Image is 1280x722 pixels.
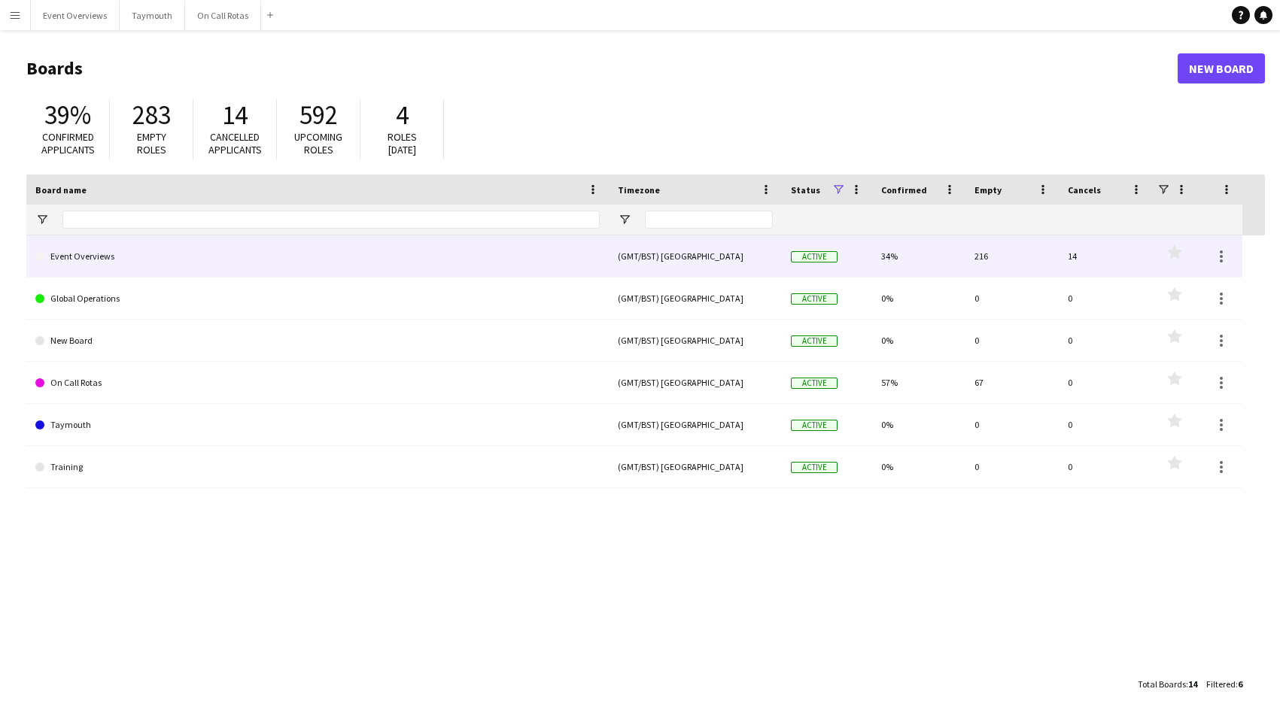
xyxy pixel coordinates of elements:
button: Open Filter Menu [618,213,631,226]
span: Active [791,420,838,431]
input: Timezone Filter Input [645,211,773,229]
span: Filtered [1206,678,1236,690]
div: (GMT/BST) [GEOGRAPHIC_DATA] [609,235,782,277]
div: (GMT/BST) [GEOGRAPHIC_DATA] [609,404,782,445]
div: 0% [872,446,965,487]
span: 4 [396,99,409,132]
span: 14 [1188,678,1197,690]
a: New Board [1178,53,1265,83]
div: 0 [965,278,1059,319]
div: 0 [965,446,1059,487]
div: 67 [965,362,1059,403]
a: Taymouth [35,404,600,446]
a: New Board [35,320,600,362]
a: Training [35,446,600,488]
span: Empty [974,184,1002,196]
span: Confirmed [881,184,927,196]
span: Upcoming roles [294,130,342,156]
div: 0% [872,320,965,361]
div: 0 [965,320,1059,361]
button: On Call Rotas [185,1,261,30]
div: (GMT/BST) [GEOGRAPHIC_DATA] [609,446,782,487]
span: Total Boards [1138,678,1186,690]
div: 0% [872,404,965,445]
span: Cancelled applicants [208,130,262,156]
a: Global Operations [35,278,600,320]
input: Board name Filter Input [62,211,600,229]
div: : [1138,669,1197,699]
div: (GMT/BST) [GEOGRAPHIC_DATA] [609,278,782,319]
button: Taymouth [120,1,185,30]
button: Event Overviews [31,1,120,30]
div: 57% [872,362,965,403]
span: 283 [132,99,171,132]
div: : [1206,669,1242,699]
div: 34% [872,235,965,277]
span: Status [791,184,820,196]
span: Confirmed applicants [41,130,95,156]
span: Board name [35,184,87,196]
div: 0% [872,278,965,319]
span: Roles [DATE] [388,130,417,156]
div: 0 [1059,278,1152,319]
span: Active [791,293,838,305]
button: Open Filter Menu [35,213,49,226]
div: 216 [965,235,1059,277]
div: 0 [1059,404,1152,445]
div: 0 [1059,362,1152,403]
h1: Boards [26,57,1178,80]
span: Active [791,335,838,347]
span: 592 [299,99,338,132]
span: Timezone [618,184,660,196]
span: Cancels [1068,184,1101,196]
div: 0 [965,404,1059,445]
div: 0 [1059,446,1152,487]
a: On Call Rotas [35,362,600,404]
span: 14 [222,99,248,132]
div: 14 [1059,235,1152,277]
span: Active [791,378,838,389]
div: (GMT/BST) [GEOGRAPHIC_DATA] [609,320,782,361]
div: 0 [1059,320,1152,361]
div: (GMT/BST) [GEOGRAPHIC_DATA] [609,362,782,403]
span: Active [791,251,838,262]
span: Active [791,462,838,473]
a: Event Overviews [35,235,600,278]
span: 6 [1238,678,1242,690]
span: 39% [44,99,91,132]
span: Empty roles [137,130,166,156]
